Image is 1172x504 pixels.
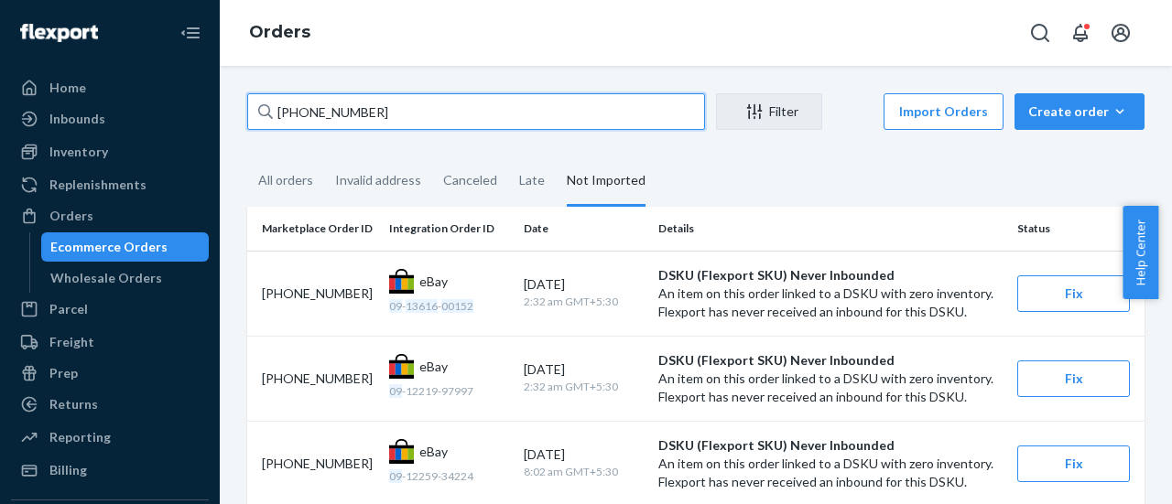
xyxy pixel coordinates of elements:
button: Open Search Box [1022,15,1058,51]
a: Ecommerce Orders [41,232,210,262]
th: Date [516,207,651,251]
div: Filter [717,102,821,121]
div: Returns [49,395,98,413]
th: Details [651,207,1010,251]
div: Create order [1028,102,1131,121]
div: Canceled [443,156,497,204]
div: Orders [49,207,93,225]
em: 00152 [441,299,473,313]
div: 2:32 am GMT+5:30 [524,379,644,396]
button: Import Orders [884,93,1004,130]
a: Billing [11,456,209,485]
a: Wholesale Orders [41,263,210,293]
p: An item on this order linked to a DSKU with zero inventory. Flexport has never received an inboun... [658,370,1003,406]
div: Replenishments [49,176,146,194]
div: Home [49,79,86,97]
p: DSKU (Flexport SKU) Never Inbounded [658,436,1003,455]
div: Parcel [49,300,88,318]
p: An item on this order linked to a DSKU with zero inventory. Flexport has never received an inboun... [658,284,1003,321]
div: All orders [258,156,313,204]
button: Fix [1017,445,1130,482]
div: [PHONE_NUMBER] [262,455,374,473]
th: Status [1010,207,1145,251]
div: Inventory [49,143,108,161]
a: Prep [11,359,209,388]
button: Fix [1017,275,1130,312]
a: Reporting [11,423,209,452]
a: Replenishments [11,170,209,199]
div: [DATE] [524,445,644,464]
a: Parcel [11,295,209,324]
button: Open account menu [1102,15,1139,51]
em: 09 [389,384,402,398]
div: Billing [49,461,87,479]
p: DSKU (Flexport SKU) Never Inbounded [658,351,1003,370]
div: Not Imported [567,156,646,207]
input: Search orders [247,93,705,130]
img: Flexport logo [20,24,98,42]
div: Late [519,156,545,204]
a: Home [11,73,209,102]
div: Freight [49,333,94,351]
a: Inventory [11,137,209,166]
th: Integration Order ID [382,207,516,251]
div: [PHONE_NUMBER] [262,284,374,303]
div: Invalid address [335,156,421,204]
div: Inbounds [49,110,105,128]
button: Help Center [1123,206,1158,299]
button: Filter [716,93,822,130]
div: -12219-97997 [389,383,509,399]
div: [DATE] [524,275,644,294]
div: Prep [49,364,78,382]
a: Orders [11,201,209,231]
ol: breadcrumbs [234,6,325,59]
div: [DATE] [524,360,644,379]
a: Orders [249,22,310,42]
em: 09 [389,469,402,483]
p: An item on this order linked to a DSKU with zero inventory. Flexport has never received an inboun... [658,455,1003,491]
a: Freight [11,327,209,357]
th: Marketplace Order ID [247,207,382,251]
button: Create order [1015,93,1145,130]
div: 2:32 am GMT+5:30 [524,294,644,311]
button: Close Navigation [172,15,209,51]
button: Open notifications [1062,15,1099,51]
div: Ecommerce Orders [50,238,168,256]
button: Fix [1017,360,1130,397]
div: - - [389,298,509,314]
em: 13616 [406,299,438,313]
div: Reporting [49,428,111,446]
span: eBay [419,443,448,461]
em: 09 [389,299,402,313]
p: DSKU (Flexport SKU) Never Inbounded [658,266,1003,284]
a: Inbounds [11,104,209,134]
div: 8:02 am GMT+5:30 [524,464,644,481]
div: [PHONE_NUMBER] [262,370,374,388]
a: Returns [11,390,209,419]
span: eBay [419,273,448,291]
div: Wholesale Orders [50,269,162,287]
span: eBay [419,358,448,376]
div: -12259-34224 [389,468,509,484]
